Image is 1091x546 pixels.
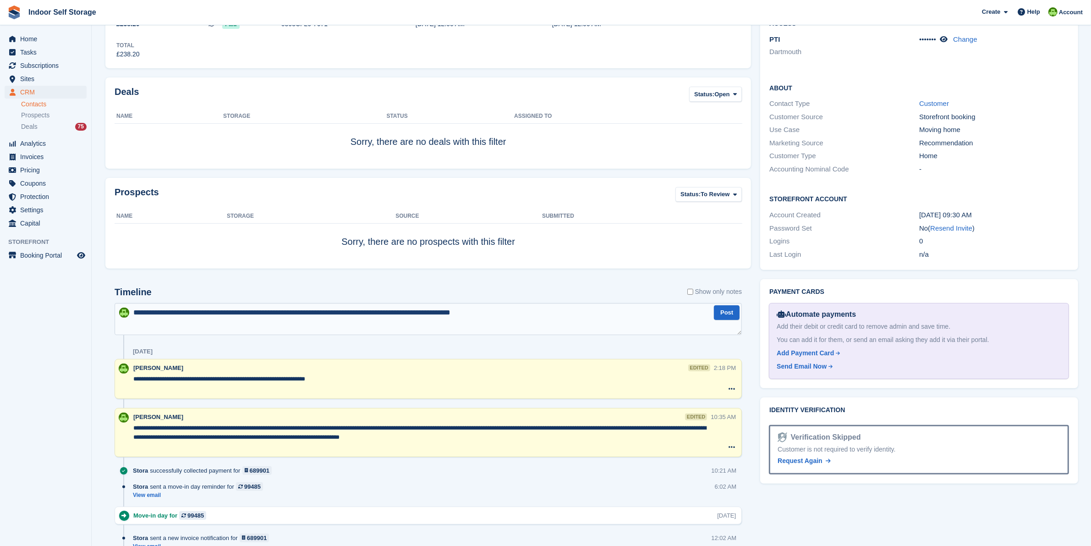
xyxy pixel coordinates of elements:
[769,164,919,175] div: Accounting Nominal Code
[953,35,977,43] a: Change
[5,190,87,203] a: menu
[5,137,87,150] a: menu
[687,287,742,297] label: Show only notes
[133,482,148,491] span: Stora
[5,86,87,99] a: menu
[711,534,736,542] div: 12:02 AM
[250,466,269,475] div: 689901
[20,150,75,163] span: Invoices
[227,209,395,224] th: Storage
[514,109,742,124] th: Assigned to
[919,99,949,107] a: Customer
[777,309,1061,320] div: Automate payments
[115,187,159,204] h2: Prospects
[919,249,1069,260] div: n/a
[395,209,542,224] th: Source
[675,187,742,202] button: Status: To Review
[778,445,1060,454] div: Customer is not required to verify identity.
[5,204,87,216] a: menu
[777,362,827,371] div: Send Email Now
[919,138,1069,149] div: Recommendation
[133,364,183,371] span: [PERSON_NAME]
[20,33,75,45] span: Home
[919,236,1069,247] div: 0
[387,109,515,124] th: Status
[928,224,975,232] span: ( )
[769,35,780,43] span: PTI
[701,190,729,199] span: To Review
[5,33,87,45] a: menu
[919,210,1069,221] div: [DATE] 09:30 AM
[133,511,211,520] div: Move-in day for
[714,305,740,320] button: Post
[769,223,919,234] div: Password Set
[119,413,129,423] img: Helen Wilson
[919,35,936,43] span: •••••••
[21,111,49,120] span: Prospects
[133,466,276,475] div: successfully collected payment for
[7,6,21,19] img: stora-icon-8386f47178a22dfd0bd8f6a31ec36ba5ce8667c1dd55bd0f319d3a0aa187defe.svg
[119,364,129,374] img: Helen Wilson
[711,413,736,421] div: 10:35 AM
[76,250,87,261] a: Preview store
[711,466,736,475] div: 10:21 AM
[542,209,742,224] th: Submitted
[919,223,1069,234] div: No
[769,210,919,221] div: Account Created
[20,249,75,262] span: Booking Portal
[115,109,223,124] th: Name
[20,177,75,190] span: Coupons
[769,125,919,135] div: Use Case
[20,46,75,59] span: Tasks
[769,194,1069,203] h2: Storefront Account
[694,90,714,99] span: Status:
[247,534,267,542] div: 689901
[919,151,1069,161] div: Home
[119,308,129,318] img: Helen Wilson
[777,335,1061,345] div: You can add it for them, or send an email asking they add it via their portal.
[714,364,736,372] div: 2:18 PM
[5,72,87,85] a: menu
[930,224,972,232] a: Resend Invite
[21,110,87,120] a: Prospects
[687,287,693,297] input: Show only notes
[115,87,139,104] h2: Deals
[688,364,710,371] div: edited
[5,46,87,59] a: menu
[133,348,153,355] div: [DATE]
[769,249,919,260] div: Last Login
[769,151,919,161] div: Customer Type
[777,348,1058,358] a: Add Payment Card
[778,456,831,466] a: Request Again
[133,534,274,542] div: sent a new invoice notification for
[75,123,87,131] div: 75
[242,466,272,475] a: 689901
[115,209,227,224] th: Name
[715,482,737,491] div: 6:02 AM
[1059,8,1083,17] span: Account
[777,348,834,358] div: Add Payment Card
[769,407,1069,414] h2: Identity verification
[21,100,87,109] a: Contacts
[714,90,729,99] span: Open
[919,164,1069,175] div: -
[8,237,91,247] span: Storefront
[680,190,701,199] span: Status:
[20,59,75,72] span: Subscriptions
[187,511,204,520] div: 99485
[20,217,75,230] span: Capital
[777,322,1061,331] div: Add their debit or credit card to remove admin and save time.
[5,249,87,262] a: menu
[769,83,1069,92] h2: About
[133,491,268,499] a: View email
[769,236,919,247] div: Logins
[5,177,87,190] a: menu
[717,511,736,520] div: [DATE]
[5,217,87,230] a: menu
[341,237,515,247] span: Sorry, there are no prospects with this filter
[116,50,140,59] div: £238.20
[21,122,87,132] a: Deals 75
[244,482,261,491] div: 99485
[133,414,183,420] span: [PERSON_NAME]
[116,41,140,50] div: Total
